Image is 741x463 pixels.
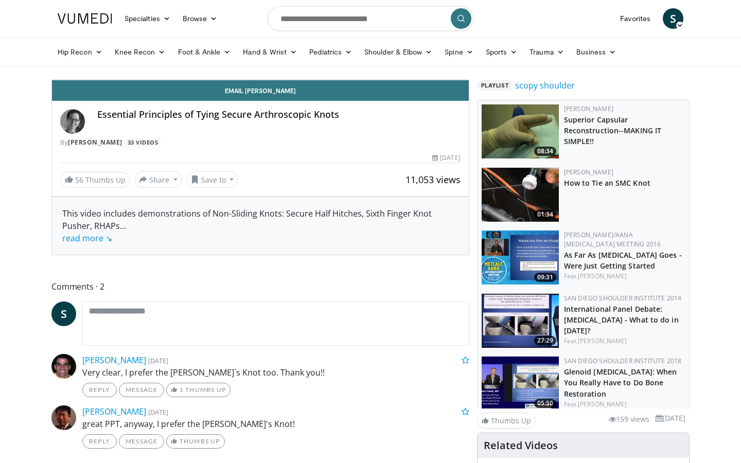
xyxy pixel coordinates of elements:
[51,280,469,293] span: Comments 2
[186,171,239,188] button: Save to
[534,273,556,282] span: 09:31
[482,104,559,158] img: 75b8f971-e86e-4977-8425-f95911291d47.150x105_q85_crop-smart_upscale.jpg
[515,79,575,92] a: scopy shoulder
[484,439,558,452] h4: Related Videos
[482,357,559,411] a: 05:50
[570,42,623,62] a: Business
[534,399,556,408] span: 05:50
[82,366,469,379] p: Very clear, I prefer the [PERSON_NAME]´s Knot too. Thank you!!
[482,357,559,411] img: dd70de75-72b8-4c6a-ae59-6ff13ee681a2.150x105_q85_crop-smart_upscale.jpg
[303,42,358,62] a: Pediatrics
[564,367,677,398] a: Glenoid [MEDICAL_DATA]: When You Really Have to Do Bone Restoration
[534,147,556,156] span: 08:34
[166,383,231,397] a: 1 Thumbs Up
[477,80,513,91] span: Playlist
[52,80,469,101] a: Email [PERSON_NAME]
[237,42,303,62] a: Hand & Wrist
[124,138,162,147] a: 33 Videos
[482,168,559,222] a: 01:34
[609,414,649,425] li: 159 views
[578,400,627,408] a: [PERSON_NAME]
[118,8,177,29] a: Specialties
[148,407,168,417] small: [DATE]
[564,272,685,281] div: Feat.
[62,233,112,244] a: read more ↘
[534,336,556,345] span: 27:29
[119,383,164,397] a: Message
[177,8,224,29] a: Browse
[564,400,685,409] div: Feat.
[564,168,613,176] a: [PERSON_NAME]
[62,207,458,244] div: This video includes demonstrations of Non-Sliding Knots: Secure Half Hitches, Sixth Finger Knot P...
[60,138,461,147] div: By
[482,294,559,348] a: 27:29
[82,418,469,430] p: great PPT, anyway, I prefer the [PERSON_NAME]'s Knot!
[564,294,682,302] a: San Diego Shoulder Institute 2014
[564,250,682,271] a: As Far As [MEDICAL_DATA] Goes - Were Just Getting Started
[82,383,117,397] a: Reply
[172,42,237,62] a: Foot & Ankle
[564,304,679,335] a: International Panel Debate: [MEDICAL_DATA] - What to do in [DATE]?
[75,175,83,185] span: 56
[534,210,556,219] span: 01:34
[656,413,685,424] li: [DATE]
[663,8,683,29] a: S
[148,356,168,365] small: [DATE]
[51,354,76,379] img: Avatar
[564,336,685,346] div: Feat.
[97,109,461,120] h4: Essential Principles of Tying Secure Arthroscopic Knots
[405,173,461,186] span: 11,053 views
[482,230,559,284] a: 09:31
[82,434,117,449] a: Reply
[51,301,76,326] a: S
[358,42,438,62] a: Shoulder & Elbow
[82,406,146,417] a: [PERSON_NAME]
[564,178,650,188] a: How to Tie an SMC Knot
[109,42,172,62] a: Knee Recon
[523,42,570,62] a: Trauma
[477,413,536,429] a: Thumbs Up
[82,354,146,366] a: [PERSON_NAME]
[564,357,682,365] a: San Diego Shoulder Institute 2018
[614,8,657,29] a: Favorites
[482,294,559,348] img: srr7SXGbH5cbemun4xMDoxOjA4MTsiGN.150x105_q85_crop-smart_upscale.jpg
[578,272,627,280] a: [PERSON_NAME]
[482,168,559,222] img: da4abfb5-fca0-4b81-a4f8-5673f9046f39.150x105_q85_crop-smart_upscale.jpg
[60,172,130,188] a: 56 Thumbs Up
[134,171,182,188] button: Share
[51,405,76,430] img: Avatar
[578,336,627,345] a: [PERSON_NAME]
[564,104,613,113] a: [PERSON_NAME]
[68,138,122,147] a: [PERSON_NAME]
[564,230,661,248] a: [PERSON_NAME]/AANA [MEDICAL_DATA] Meeting 2016
[482,104,559,158] a: 08:34
[60,109,85,134] img: Avatar
[180,386,184,394] span: 1
[119,434,164,449] a: Message
[564,115,662,146] a: Superior Capsular Reconstruction--MAKING IT SIMPLE!!
[432,153,460,163] div: [DATE]
[166,434,224,449] a: Thumbs Up
[51,42,109,62] a: Hip Recon
[268,6,473,31] input: Search topics, interventions
[482,230,559,284] img: 0372a200-04de-4fd5-9753-a037c2b1d723.150x105_q85_crop-smart_upscale.jpg
[58,13,112,24] img: VuMedi Logo
[438,42,479,62] a: Spine
[480,42,524,62] a: Sports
